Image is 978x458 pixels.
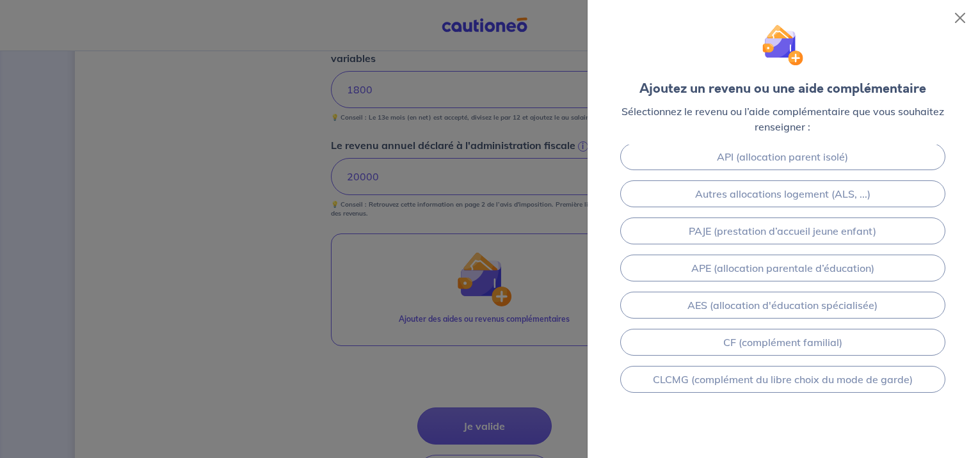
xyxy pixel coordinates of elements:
a: AES (allocation d'éducation spécialisée) [620,292,945,319]
img: illu_wallet.svg [762,24,804,66]
p: Sélectionnez le revenu ou l’aide complémentaire que vous souhaitez renseigner : [608,104,958,134]
div: Ajoutez un revenu ou une aide complémentaire [639,79,926,99]
a: APE (allocation parentale d’éducation) [620,255,945,281]
a: API (allocation parent isolé) [620,143,945,170]
a: Autres allocations logement (ALS, ...) [620,180,945,207]
a: CF (complément familial) [620,329,945,356]
a: PAJE (prestation d’accueil jeune enfant) [620,217,945,244]
button: Close [950,8,970,28]
a: CLCMG (complément du libre choix du mode de garde) [620,366,945,393]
